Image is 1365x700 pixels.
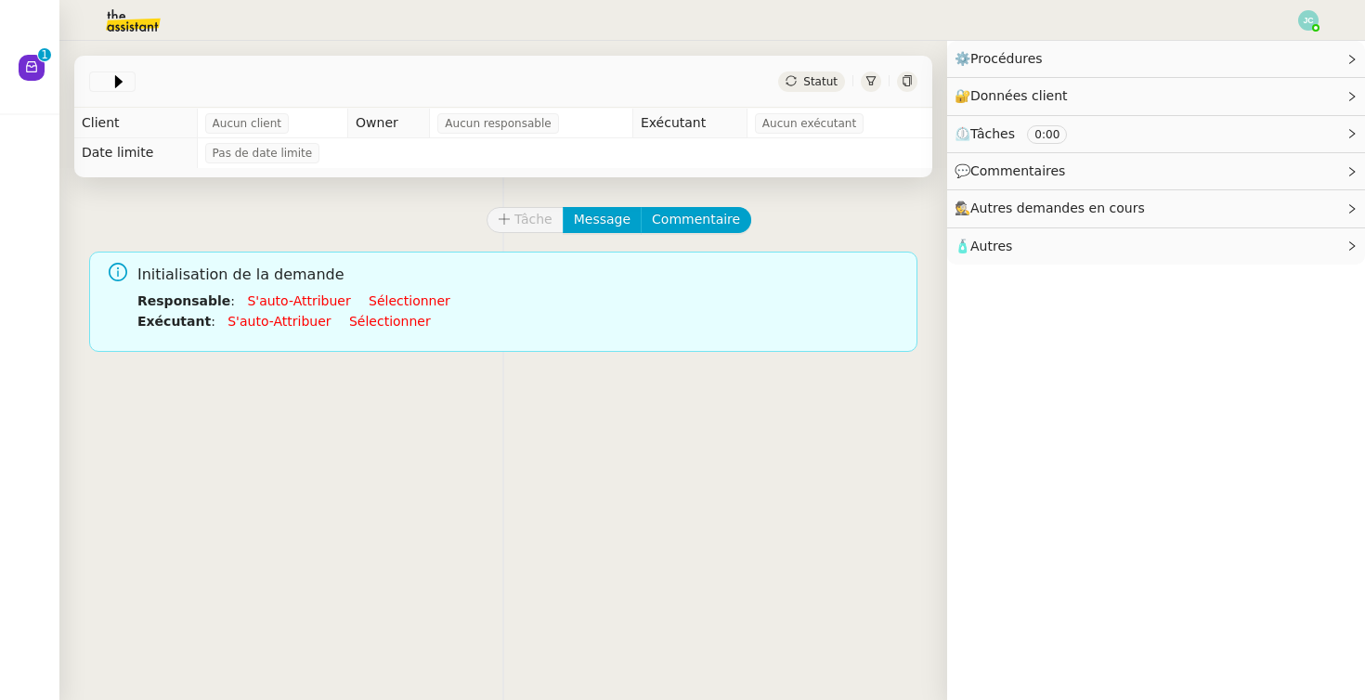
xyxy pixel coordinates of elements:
[970,201,1145,215] span: Autres demandes en cours
[803,75,838,88] span: Statut
[137,314,211,329] b: Exécutant
[955,163,1073,178] span: 💬
[369,293,450,308] a: Sélectionner
[38,48,51,61] nz-badge-sup: 1
[137,293,230,308] b: Responsable
[632,109,747,138] td: Exécutant
[487,207,564,233] button: Tâche
[955,85,1075,107] span: 🔐
[247,293,350,308] a: S'auto-attribuer
[970,239,1012,253] span: Autres
[1298,10,1319,31] img: svg
[947,116,1365,152] div: ⏲️Tâches 0:00
[947,153,1365,189] div: 💬Commentaires
[563,207,642,233] button: Message
[445,114,551,133] span: Aucun responsable
[211,314,215,329] span: :
[947,78,1365,114] div: 🔐Données client
[74,138,197,168] td: Date limite
[947,228,1365,265] div: 🧴Autres
[970,163,1065,178] span: Commentaires
[41,48,48,65] p: 1
[230,293,235,308] span: :
[348,109,430,138] td: Owner
[213,144,313,162] span: Pas de date limite
[970,126,1015,141] span: Tâches
[652,209,740,230] span: Commentaire
[947,190,1365,227] div: 🕵️Autres demandes en cours
[955,239,1012,253] span: 🧴
[574,209,630,230] span: Message
[137,263,903,288] span: Initialisation de la demande
[1027,125,1067,144] nz-tag: 0:00
[947,41,1365,77] div: ⚙️Procédures
[74,109,197,138] td: Client
[227,314,331,329] a: S'auto-attribuer
[970,51,1043,66] span: Procédures
[955,126,1083,141] span: ⏲️
[349,314,431,329] a: Sélectionner
[213,114,281,133] span: Aucun client
[955,201,1153,215] span: 🕵️
[641,207,751,233] button: Commentaire
[955,48,1051,70] span: ⚙️
[970,88,1068,103] span: Données client
[762,114,856,133] span: Aucun exécutant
